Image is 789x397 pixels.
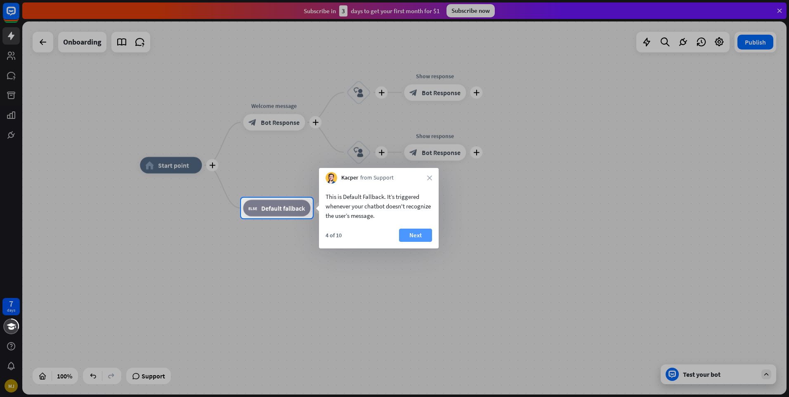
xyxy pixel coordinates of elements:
[248,204,257,212] i: block_fallback
[326,192,432,220] div: This is Default Fallback. It’s triggered whenever your chatbot doesn't recognize the user’s message.
[399,229,432,242] button: Next
[360,174,394,182] span: from Support
[427,175,432,180] i: close
[341,174,358,182] span: Kacper
[326,232,342,239] div: 4 of 10
[261,204,305,212] span: Default fallback
[7,3,31,28] button: Open LiveChat chat widget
